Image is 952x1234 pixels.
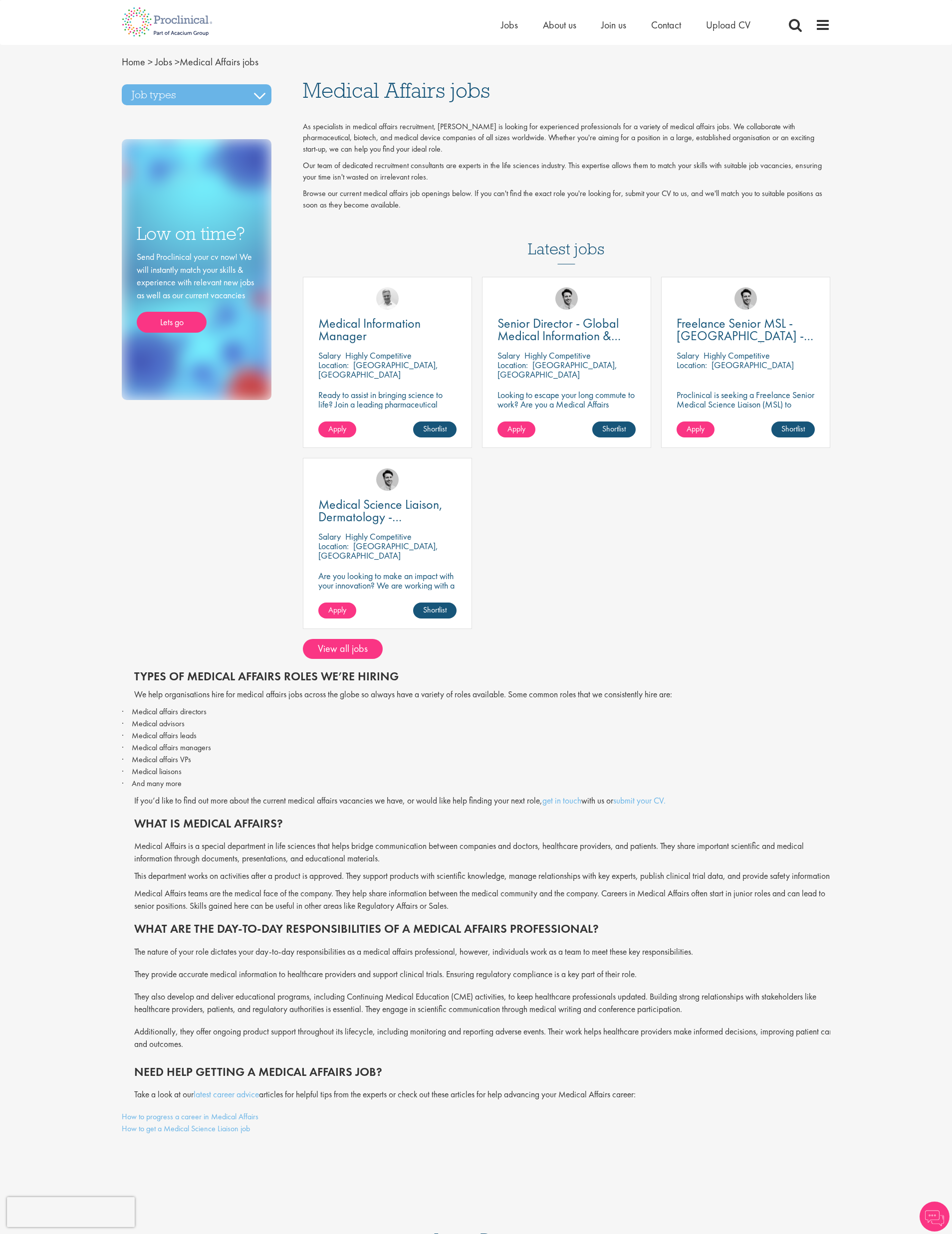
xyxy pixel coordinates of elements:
p: Medical Affairs is a special department in life sciences that helps bridge communication between ... [134,840,838,865]
span: Salary [677,350,699,361]
p: [GEOGRAPHIC_DATA], [GEOGRAPHIC_DATA] [497,359,617,380]
span: Medical affairs managers [132,742,211,753]
span: Medical Information Manager [318,315,421,344]
p: As specialists in medical affairs recruitment, [PERSON_NAME] is looking for experienced professio... [303,121,831,156]
span: Medical affairs directors [132,706,207,717]
p: Highly Competitive [345,531,412,542]
span: Location: [677,359,707,371]
span: Medical liaisons [132,766,182,777]
span: Medical Affairs jobs [303,77,490,104]
a: Apply [318,421,356,437]
span: And many more [132,778,182,789]
a: Join us [601,18,626,31]
span: Apply [507,423,525,434]
a: get in touch [542,795,581,806]
span: Medical affairs leads [132,730,197,741]
p: Highly Competitive [704,350,770,361]
a: submit your CV. [613,795,666,806]
span: Medical advisors [132,718,185,729]
p: [GEOGRAPHIC_DATA], [GEOGRAPHIC_DATA] [318,359,438,380]
a: Contact [651,18,681,31]
a: Apply [497,421,535,437]
iframe: reCAPTCHA [7,1197,135,1227]
a: latest career advice [194,1089,259,1100]
span: · [122,755,132,764]
h2: What are the day-to-day responsibilities of a medical affairs professional? [134,922,838,935]
p: Our team of dedicated recruitment consultants are experts in the life sciences industry. This exp... [303,160,831,183]
img: Thomas Pinnock [555,287,578,310]
a: How to progress a career in Medical Affairs [122,1111,258,1122]
a: Medical Information Manager [318,317,457,342]
a: About us [543,18,576,31]
p: Medical Affairs teams are the medical face of the company. They help share information between th... [134,887,838,912]
span: Location: [318,540,349,552]
h3: Job types [122,84,271,105]
span: Salary [318,531,341,542]
span: Apply [687,423,705,434]
span: Medical Science Liaison, Dermatology - [GEOGRAPHIC_DATA] [318,496,443,538]
img: Joshua Bye [376,287,399,310]
span: Apply [328,605,346,615]
p: Additionally, they offer ongoing product support throughout its lifecycle, including monitoring a... [134,1026,838,1050]
img: Thomas Pinnock [734,287,757,310]
span: Freelance Senior MSL - [GEOGRAPHIC_DATA] - Cardiovascular/ Rare Disease [677,315,813,369]
img: Chatbot [920,1202,950,1232]
h3: Latest jobs [528,215,605,264]
p: This department works on activities after a product is approved. They support products with scien... [134,870,838,882]
a: Freelance Senior MSL - [GEOGRAPHIC_DATA] - Cardiovascular/ Rare Disease [677,317,815,342]
a: breadcrumb link to Home [122,55,145,68]
span: Location: [318,359,349,371]
p: Proclinical is seeking a Freelance Senior Medical Science Liaison (MSL) to support medical affair... [677,390,815,428]
span: > [175,55,180,68]
img: Thomas Pinnock [376,468,399,491]
p: We help organisations hire for medical affairs jobs across the globe so always have a variety of ... [134,688,838,701]
p: The nature of your role dictates your day-to-day responsibilities as a medical affairs profession... [134,946,838,958]
h3: Low on time? [137,224,256,243]
a: Medical Science Liaison, Dermatology - [GEOGRAPHIC_DATA] [318,498,457,523]
span: Senior Director - Global Medical Information & Medical Affairs [497,315,621,357]
span: > [148,55,153,68]
span: Location: [497,359,528,371]
div: Send Proclinical your cv now! We will instantly match your skills & experience with relevant new ... [137,250,256,333]
span: · [122,779,132,788]
a: Jobs [501,18,518,31]
a: Shortlist [771,421,815,437]
span: Apply [328,423,346,434]
a: Shortlist [413,421,457,437]
span: · [122,731,132,740]
a: Apply [677,421,714,437]
h2: Need help getting a Medical Affairs job? [134,1065,838,1078]
span: · [122,719,132,728]
p: Looking to escape your long commute to work? Are you a Medical Affairs Professional? Unlock your ... [497,390,636,428]
span: Salary [318,350,341,361]
span: Salary [497,350,520,361]
p: Browse our current medical affairs job openings below. If you can't find the exact role you're lo... [303,188,831,211]
p: If you’d like to find out more about the current medical affairs vacancies we have, or would like... [134,795,838,807]
a: Shortlist [413,603,457,618]
p: [GEOGRAPHIC_DATA], [GEOGRAPHIC_DATA] [318,540,438,561]
a: Lets go [137,312,207,333]
a: Senior Director - Global Medical Information & Medical Affairs [497,317,636,342]
span: Medical Affairs jobs [122,55,258,68]
h2: Types of medical affairs roles we’re hiring [134,670,838,683]
p: Are you looking to make an impact with your innovation? We are working with a well-established ph... [318,571,457,609]
span: · [122,707,132,716]
p: [GEOGRAPHIC_DATA] [712,359,794,371]
p: Highly Competitive [524,350,591,361]
a: View all jobs [303,639,383,659]
p: Ready to assist in bringing science to life? Join a leading pharmaceutical company to play a key ... [318,390,457,437]
a: breadcrumb link to Jobs [155,55,172,68]
a: Upload CV [706,18,750,31]
p: They also develop and deliver educational programs, including Continuing Medical Education (CME) ... [134,991,838,1016]
span: Medical affairs VPs [132,754,191,765]
span: · [122,767,132,776]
